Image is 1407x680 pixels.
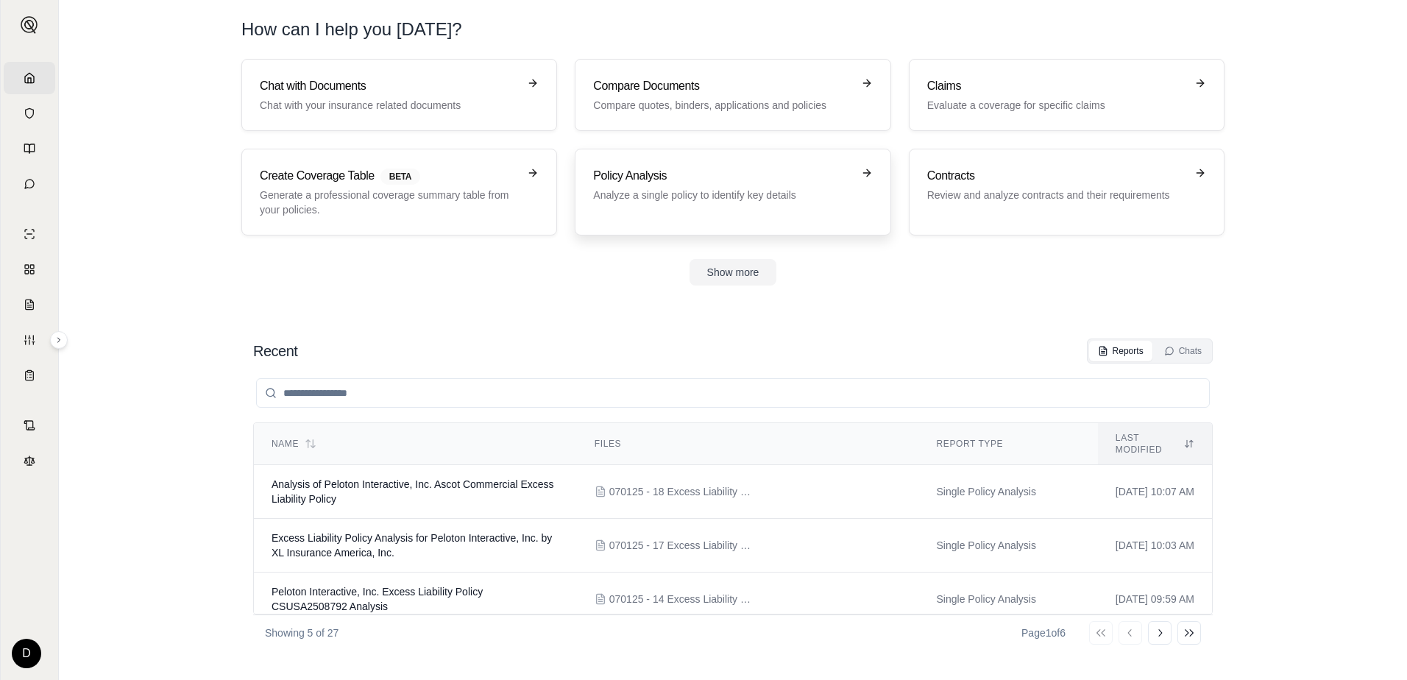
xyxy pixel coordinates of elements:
td: Single Policy Analysis [919,465,1098,519]
h3: Chat with Documents [260,77,518,95]
img: Expand sidebar [21,16,38,34]
h3: Claims [927,77,1186,95]
td: Single Policy Analysis [919,519,1098,573]
span: 070125 - 14 Excess Liability Policy 10M p 20M x 79M Allied World (1).pdf [609,592,756,606]
td: [DATE] 10:07 AM [1098,465,1212,519]
span: 070125 - 18 Excess Liability Policy 5M p 10M x 119M - Ascot Insurance Company.pdf [609,484,756,499]
a: Policy AnalysisAnalyze a single policy to identify key details [575,149,890,235]
div: Reports [1098,345,1144,357]
p: Generate a professional coverage summary table from your policies. [260,188,518,217]
h3: Contracts [927,167,1186,185]
div: Chats [1164,345,1202,357]
a: Documents Vault [4,97,55,130]
button: Chats [1155,341,1211,361]
a: Single Policy [4,218,55,250]
p: Showing 5 of 27 [265,626,339,640]
a: Chat [4,168,55,200]
span: BETA [380,169,420,185]
a: Home [4,62,55,94]
a: Coverage Table [4,359,55,392]
p: Analyze a single policy to identify key details [593,188,851,202]
a: Compare DocumentsCompare quotes, binders, applications and policies [575,59,890,131]
a: Custom Report [4,324,55,356]
p: Evaluate a coverage for specific claims [927,98,1186,113]
td: Single Policy Analysis [919,573,1098,626]
p: Review and analyze contracts and their requirements [927,188,1186,202]
h3: Policy Analysis [593,167,851,185]
span: Analysis of Peloton Interactive, Inc. Ascot Commercial Excess Liability Policy [272,478,554,505]
div: Last modified [1116,432,1194,456]
div: Page 1 of 6 [1021,626,1066,640]
h2: Recent [253,341,297,361]
td: [DATE] 10:03 AM [1098,519,1212,573]
a: Policy Comparisons [4,253,55,286]
p: Compare quotes, binders, applications and policies [593,98,851,113]
a: Create Coverage TableBETAGenerate a professional coverage summary table from your policies. [241,149,557,235]
a: Prompt Library [4,132,55,165]
button: Reports [1089,341,1152,361]
a: Claim Coverage [4,288,55,321]
p: Chat with your insurance related documents [260,98,518,113]
th: Report Type [919,423,1098,465]
a: ClaimsEvaluate a coverage for specific claims [909,59,1225,131]
th: Files [577,423,919,465]
a: Legal Search Engine [4,445,55,477]
a: Contract Analysis [4,409,55,442]
span: 070125 - 17 Excess Liability Policy 5M p 10M x 119M - XL Insurance America Inc.pdf [609,538,756,553]
a: ContractsReview and analyze contracts and their requirements [909,149,1225,235]
button: Show more [690,259,777,286]
td: [DATE] 09:59 AM [1098,573,1212,626]
span: Peloton Interactive, Inc. Excess Liability Policy CSUSA2508792 Analysis [272,586,483,612]
h3: Create Coverage Table [260,167,518,185]
button: Expand sidebar [15,10,44,40]
a: Chat with DocumentsChat with your insurance related documents [241,59,557,131]
h3: Compare Documents [593,77,851,95]
button: Expand sidebar [50,331,68,349]
h1: How can I help you [DATE]? [241,18,462,41]
div: D [12,639,41,668]
span: Excess Liability Policy Analysis for Peloton Interactive, Inc. by XL Insurance America, Inc. [272,532,552,559]
div: Name [272,438,559,450]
